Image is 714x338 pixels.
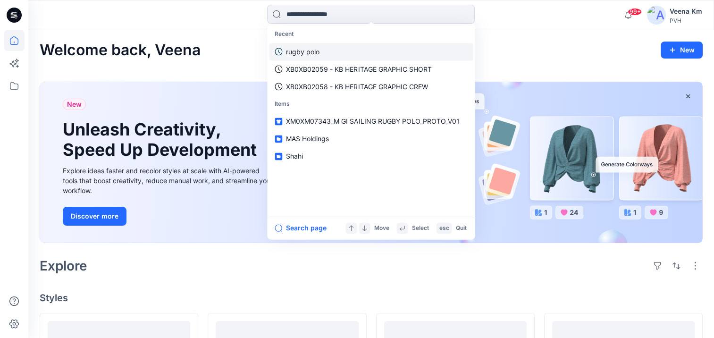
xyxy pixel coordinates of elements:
[63,166,275,195] div: Explore ideas faster and recolor styles at scale with AI-powered tools that boost creativity, red...
[628,8,642,16] span: 99+
[412,223,428,233] p: Select
[40,42,201,59] h2: Welcome back, Veena
[269,60,473,78] a: XB0XB02059 - KB HERITAGE GRAPHIC SHORT
[63,119,261,160] h1: Unleash Creativity, Speed Up Development
[269,43,473,60] a: rugby polo
[286,135,329,143] span: MAS Holdings
[286,82,428,92] p: XB0XB02058 - KB HERITAGE GRAPHIC CREW
[286,152,303,161] span: Shahi
[269,25,473,43] p: Recent
[67,99,82,110] span: New
[63,207,126,226] button: Discover more
[269,113,473,130] a: XM0XM07343_M GI SAILING RUGBY POLO_PROTO_V01
[40,292,703,304] h4: Styles
[269,78,473,95] a: XB0XB02058 - KB HERITAGE GRAPHIC CREW
[63,207,275,226] a: Discover more
[275,222,327,234] button: Search page
[286,118,459,126] span: XM0XM07343_M GI SAILING RUGBY POLO_PROTO_V01
[269,148,473,165] a: Shahi
[455,223,466,233] p: Quit
[670,6,702,17] div: Veena Km
[374,223,389,233] p: Move
[40,258,87,273] h2: Explore
[661,42,703,59] button: New
[286,47,319,57] p: rugby polo
[439,223,449,233] p: esc
[269,95,473,113] p: Items
[286,64,431,74] p: XB0XB02059 - KB HERITAGE GRAPHIC SHORT
[647,6,666,25] img: avatar
[269,130,473,148] a: MAS Holdings
[670,17,702,24] div: PVH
